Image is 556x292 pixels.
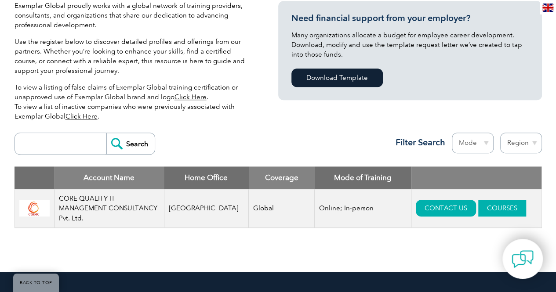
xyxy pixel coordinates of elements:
a: Download Template [291,68,383,87]
td: CORE QUALITY IT MANAGEMENT CONSULTANCY Pvt. Ltd. [54,189,164,228]
p: Use the register below to discover detailed profiles and offerings from our partners. Whether you... [15,37,252,76]
td: Global [249,189,315,228]
a: Click Here [174,93,207,101]
th: Coverage: activate to sort column ascending [249,166,315,189]
th: Account Name: activate to sort column descending [54,166,164,189]
img: contact-chat.png [512,248,534,270]
p: To view a listing of false claims of Exemplar Global training certification or unapproved use of ... [15,83,252,121]
a: CONTACT US [416,200,476,216]
img: en [542,4,553,12]
td: [GEOGRAPHIC_DATA] [164,189,249,228]
input: Search [106,133,155,154]
img: d55caf2d-1539-eb11-a813-000d3a79722d-logo.jpg [19,200,50,216]
a: Click Here [65,112,98,120]
td: Online; In-person [315,189,411,228]
p: Exemplar Global proudly works with a global network of training providers, consultants, and organ... [15,1,252,30]
a: COURSES [478,200,526,216]
th: Mode of Training: activate to sort column ascending [315,166,411,189]
h3: Need financial support from your employer? [291,13,529,24]
p: Many organizations allocate a budget for employee career development. Download, modify and use th... [291,30,529,59]
th: : activate to sort column ascending [411,166,541,189]
a: BACK TO TOP [13,274,59,292]
th: Home Office: activate to sort column ascending [164,166,249,189]
h3: Filter Search [390,137,445,148]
